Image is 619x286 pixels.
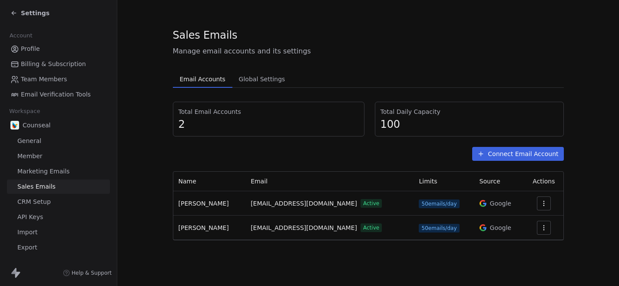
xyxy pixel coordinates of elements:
button: Connect Email Account [472,147,563,161]
span: Account [6,29,36,42]
span: Global Settings [235,73,289,85]
a: Marketing Emails [7,164,110,179]
span: Help & Support [72,269,112,276]
span: Sales Emails [173,29,238,42]
a: API Keys [7,210,110,224]
span: 50 emails/day [419,224,459,233]
span: Counseal [23,121,50,130]
a: Profile [7,42,110,56]
span: Workspace [6,105,44,118]
span: [PERSON_NAME] [179,224,229,231]
span: [EMAIL_ADDRESS][DOMAIN_NAME] [251,199,357,208]
a: Import [7,225,110,239]
a: Sales Emails [7,180,110,194]
span: Source [480,178,500,185]
a: General [7,134,110,148]
span: Sales Emails [17,182,56,191]
span: Team Members [21,75,67,84]
span: Google [490,223,511,232]
span: Email Verification Tools [21,90,91,99]
a: Settings [10,9,50,17]
span: Google [490,199,511,208]
a: Help & Support [63,269,112,276]
span: 50 emails/day [419,200,459,208]
span: Active [361,199,382,208]
span: Profile [21,44,40,53]
span: Manage email accounts and its settings [173,46,564,57]
span: Import [17,228,37,237]
span: General [17,136,41,146]
span: 100 [381,118,558,131]
span: Marketing Emails [17,167,70,176]
a: Team Members [7,72,110,86]
a: Billing & Subscription [7,57,110,71]
a: CRM Setup [7,195,110,209]
span: Billing & Subscription [21,60,86,69]
span: Limits [419,178,437,185]
span: Total Daily Capacity [381,107,558,116]
span: Member [17,152,43,161]
span: Email [251,178,268,185]
span: Actions [533,178,555,185]
span: Total Email Accounts [179,107,359,116]
span: [PERSON_NAME] [179,200,229,207]
a: Export [7,240,110,255]
span: API Keys [17,213,43,222]
a: Member [7,149,110,163]
span: 2 [179,118,359,131]
span: Active [361,223,382,232]
span: [EMAIL_ADDRESS][DOMAIN_NAME] [251,223,357,233]
span: Export [17,243,37,252]
span: Name [179,178,196,185]
span: Email Accounts [176,73,229,85]
a: Email Verification Tools [7,87,110,102]
img: counseal-logo-icon.png [10,121,19,130]
span: Settings [21,9,50,17]
span: CRM Setup [17,197,51,206]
